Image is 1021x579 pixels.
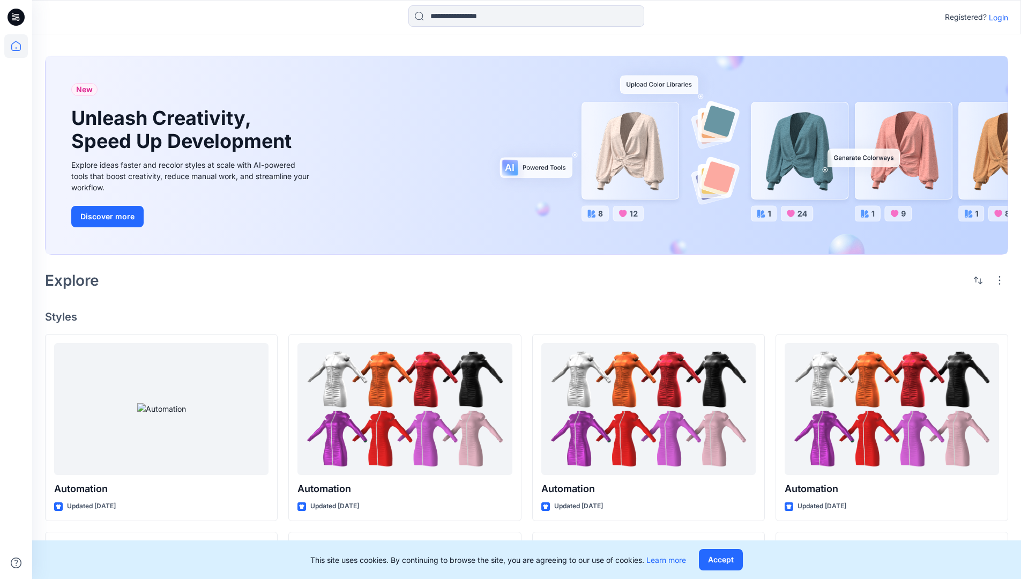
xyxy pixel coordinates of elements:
p: Automation [785,481,999,496]
a: Automation [785,343,999,476]
p: Login [989,12,1008,23]
a: Learn more [646,555,686,565]
a: Automation [297,343,512,476]
a: Automation [54,343,269,476]
div: Explore ideas faster and recolor styles at scale with AI-powered tools that boost creativity, red... [71,159,312,193]
p: Registered? [945,11,987,24]
p: Automation [297,481,512,496]
h2: Explore [45,272,99,289]
p: Updated [DATE] [554,501,603,512]
p: Automation [54,481,269,496]
p: Updated [DATE] [67,501,116,512]
p: This site uses cookies. By continuing to browse the site, you are agreeing to our use of cookies. [310,554,686,566]
h4: Styles [45,310,1008,323]
p: Automation [541,481,756,496]
h1: Unleash Creativity, Speed Up Development [71,107,296,153]
a: Discover more [71,206,312,227]
button: Accept [699,549,743,570]
button: Discover more [71,206,144,227]
a: Automation [541,343,756,476]
span: New [76,83,93,96]
p: Updated [DATE] [310,501,359,512]
p: Updated [DATE] [798,501,846,512]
